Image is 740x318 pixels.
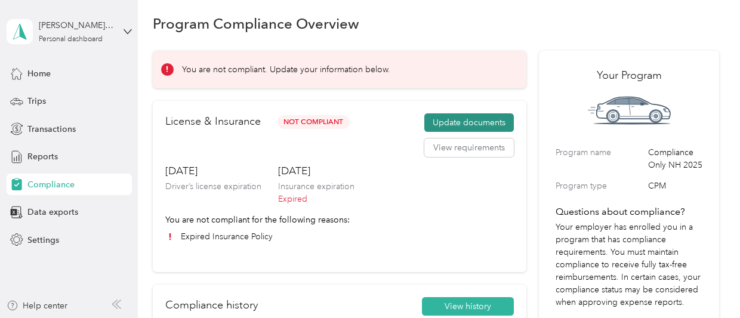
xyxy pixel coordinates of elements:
[27,234,59,246] span: Settings
[556,221,703,308] p: Your employer has enrolled you in a program that has compliance requirements. You must maintain c...
[556,180,644,192] label: Program type
[165,297,258,313] h2: Compliance history
[165,230,514,243] li: Expired Insurance Policy
[27,95,46,107] span: Trips
[648,180,703,192] span: CPM
[424,113,514,132] button: Update documents
[165,163,261,178] h3: [DATE]
[556,67,703,84] h2: Your Program
[556,146,644,171] label: Program name
[278,163,354,178] h3: [DATE]
[27,123,76,135] span: Transactions
[39,36,103,43] div: Personal dashboard
[153,17,359,30] h1: Program Compliance Overview
[27,67,51,80] span: Home
[165,113,261,129] h2: License & Insurance
[278,193,354,205] p: Expired
[27,178,75,191] span: Compliance
[278,180,354,193] p: Insurance expiration
[165,180,261,193] p: Driver’s license expiration
[27,206,78,218] span: Data exports
[424,138,514,158] button: View requirements
[648,146,703,171] span: Compliance Only NH 2025
[7,300,67,312] button: Help center
[277,115,350,129] span: Not Compliant
[422,297,514,316] button: View history
[165,214,514,226] p: You are not compliant for the following reasons:
[556,205,703,219] h4: Questions about compliance?
[182,63,390,76] p: You are not compliant. Update your information below.
[27,150,58,163] span: Reports
[39,19,113,32] div: [PERSON_NAME] [PERSON_NAME]. [PERSON_NAME]
[673,251,740,318] iframe: Everlance-gr Chat Button Frame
